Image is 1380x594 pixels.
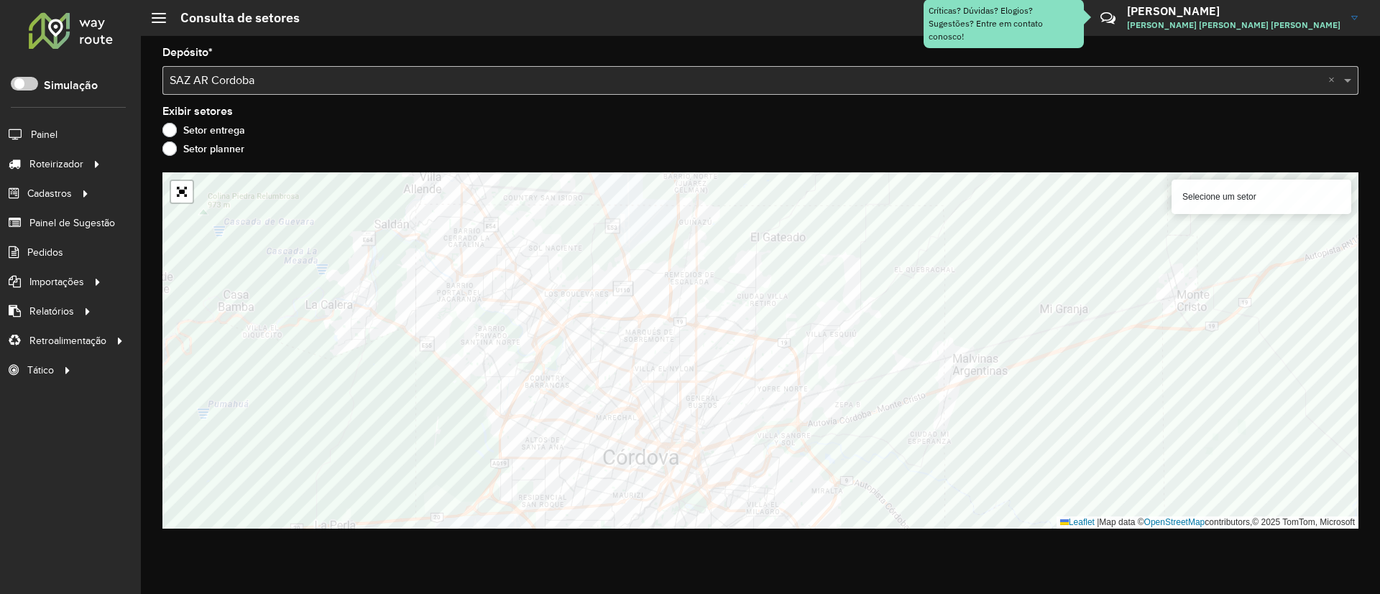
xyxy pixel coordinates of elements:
[1127,19,1340,32] span: [PERSON_NAME] [PERSON_NAME] [PERSON_NAME]
[27,363,54,378] span: Tático
[162,141,244,156] label: Setor planner
[29,215,115,231] span: Painel de Sugestão
[1328,72,1340,89] span: Clear all
[171,181,193,203] a: Abrir mapa em tela cheia
[31,127,57,142] span: Painel
[1097,517,1099,527] span: |
[44,77,98,94] label: Simulação
[162,103,233,120] label: Exibir setores
[1092,3,1123,34] a: Contato Rápido
[29,157,83,172] span: Roteirizador
[1057,516,1358,529] div: Map data © contributors,© 2025 TomTom, Microsoft
[29,333,106,348] span: Retroalimentação
[162,123,245,137] label: Setor entrega
[27,186,72,201] span: Cadastros
[162,44,213,61] label: Depósito
[166,10,300,26] h2: Consulta de setores
[1127,4,1340,18] h3: [PERSON_NAME]
[29,274,84,289] span: Importações
[1144,517,1205,527] a: OpenStreetMap
[1060,517,1095,527] a: Leaflet
[1172,180,1351,214] div: Selecione um setor
[29,304,74,319] span: Relatórios
[27,245,63,260] span: Pedidos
